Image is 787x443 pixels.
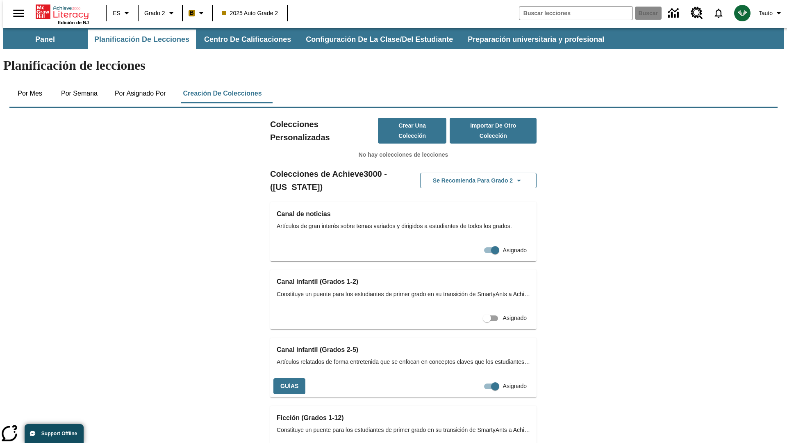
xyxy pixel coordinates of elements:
[7,1,31,25] button: Abrir el menú lateral
[277,344,530,356] h3: Canal infantil (Grados 2-5)
[503,314,527,322] span: Asignado
[222,9,278,18] span: 2025 Auto Grade 2
[277,412,530,424] h3: Ficción (Grados 1-12)
[450,118,537,144] button: Importar de otro Colección
[273,378,305,394] button: Guías
[58,20,89,25] span: Edición de NJ
[277,426,530,434] span: Constituye un puente para los estudiantes de primer grado en su transición de SmartyAnts a Achiev...
[190,8,194,18] span: B
[176,84,268,103] button: Creación de colecciones
[3,58,784,73] h1: Planificación de lecciones
[185,6,209,21] button: Boost El color de la clase es anaranjado claro. Cambiar el color de la clase.
[3,28,784,49] div: Subbarra de navegación
[270,167,403,194] h2: Colecciones de Achieve3000 - ([US_STATE])
[4,30,86,49] button: Panel
[198,30,298,49] button: Centro de calificaciones
[113,9,121,18] span: ES
[36,3,89,25] div: Portada
[729,2,755,24] button: Escoja un nuevo avatar
[3,30,612,49] div: Subbarra de navegación
[686,2,708,24] a: Centro de recursos, Se abrirá en una pestaña nueva.
[41,431,77,436] span: Support Offline
[503,382,527,390] span: Asignado
[503,246,527,255] span: Asignado
[759,9,773,18] span: Tauto
[144,9,165,18] span: Grado 2
[519,7,632,20] input: Buscar campo
[299,30,459,49] button: Configuración de la clase/del estudiante
[141,6,180,21] button: Grado: Grado 2, Elige un grado
[55,84,104,103] button: Por semana
[108,84,173,103] button: Por asignado por
[109,6,135,21] button: Lenguaje: ES, Selecciona un idioma
[663,2,686,25] a: Centro de información
[420,173,537,189] button: Se recomienda para Grado 2
[277,276,530,288] h3: Canal infantil (Grados 1-2)
[708,2,729,24] a: Notificaciones
[277,358,530,366] span: Artículos relatados de forma entretenida que se enfocan en conceptos claves que los estudiantes a...
[277,222,530,231] span: Artículos de gran interés sobre temas variados y dirigidos a estudiantes de todos los grados.
[36,4,89,20] a: Portada
[9,84,50,103] button: Por mes
[88,30,196,49] button: Planificación de lecciones
[277,208,530,220] h3: Canal de noticias
[270,151,537,159] p: No hay colecciones de lecciones
[270,118,378,144] h2: Colecciones Personalizadas
[755,6,787,21] button: Perfil/Configuración
[25,424,84,443] button: Support Offline
[461,30,611,49] button: Preparación universitaria y profesional
[277,290,530,299] span: Constituye un puente para los estudiantes de primer grado en su transición de SmartyAnts a Achiev...
[734,5,751,21] img: avatar image
[378,118,447,144] button: Crear una colección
